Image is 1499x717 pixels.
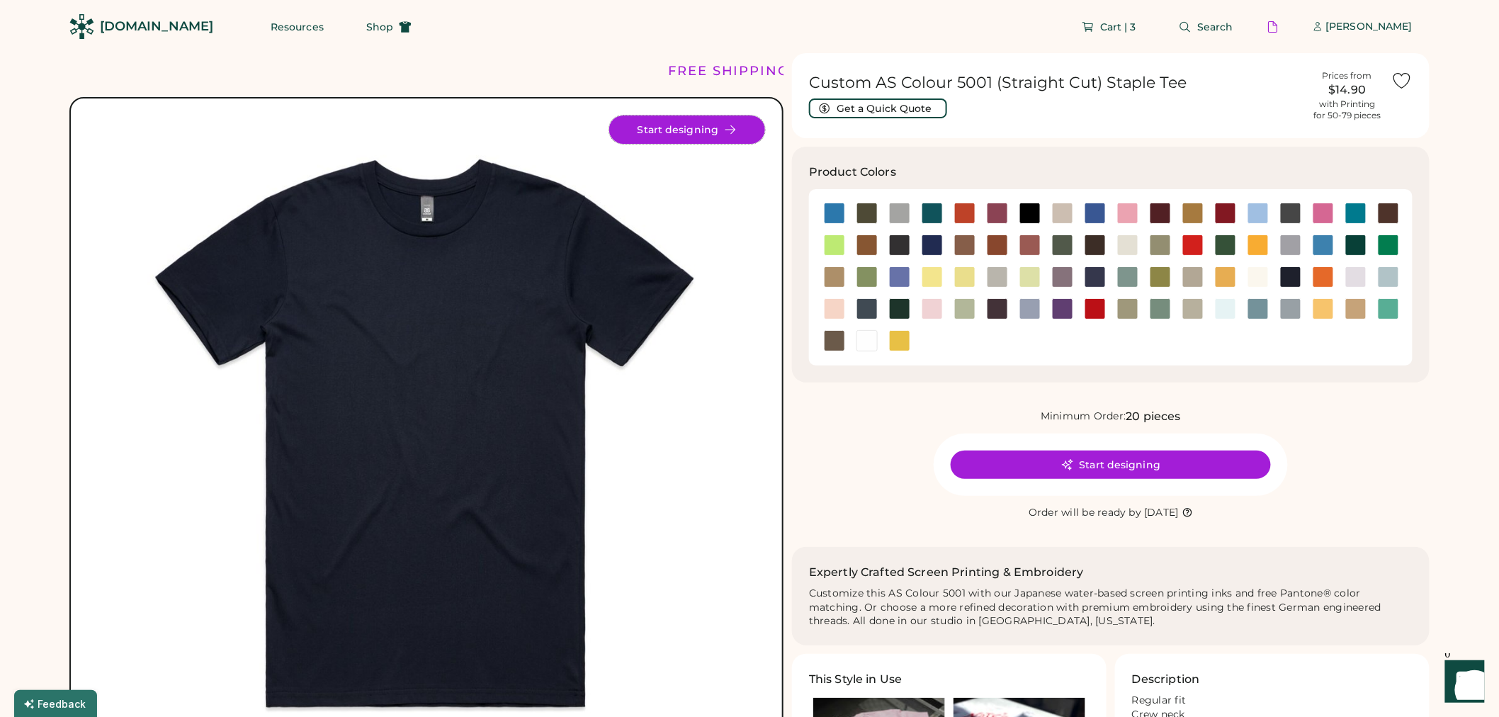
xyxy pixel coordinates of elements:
h3: Description [1132,671,1200,688]
button: Cart | 3 [1065,13,1153,41]
div: Prices from [1323,70,1372,81]
span: Shop [366,22,393,32]
div: FREE SHIPPING [668,62,790,81]
h3: This Style in Use [809,671,903,688]
button: Shop [349,13,429,41]
iframe: Front Chat [1432,653,1493,714]
div: [DOMAIN_NAME] [100,18,213,35]
div: with Printing for 50-79 pieces [1314,98,1381,121]
h1: Custom AS Colour 5001 (Straight Cut) Staple Tee [809,73,1303,93]
button: Start designing [951,451,1271,479]
div: $14.90 [1312,81,1383,98]
img: Rendered Logo - Screens [69,14,94,39]
span: Search [1197,22,1233,32]
span: Cart | 3 [1100,22,1136,32]
h2: Expertly Crafted Screen Printing & Embroidery [809,564,1084,581]
div: Order will be ready by [1029,506,1142,520]
div: [DATE] [1145,506,1180,520]
div: Customize this AS Colour 5001 with our Japanese water-based screen printing inks and free Pantone... [809,587,1413,629]
button: Get a Quick Quote [809,98,947,118]
div: [PERSON_NAME] [1326,20,1413,34]
button: Resources [254,13,341,41]
div: Minimum Order: [1041,410,1126,424]
h3: Product Colors [809,164,896,181]
button: Search [1162,13,1250,41]
div: 20 pieces [1126,408,1181,425]
button: Start designing [609,115,765,144]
